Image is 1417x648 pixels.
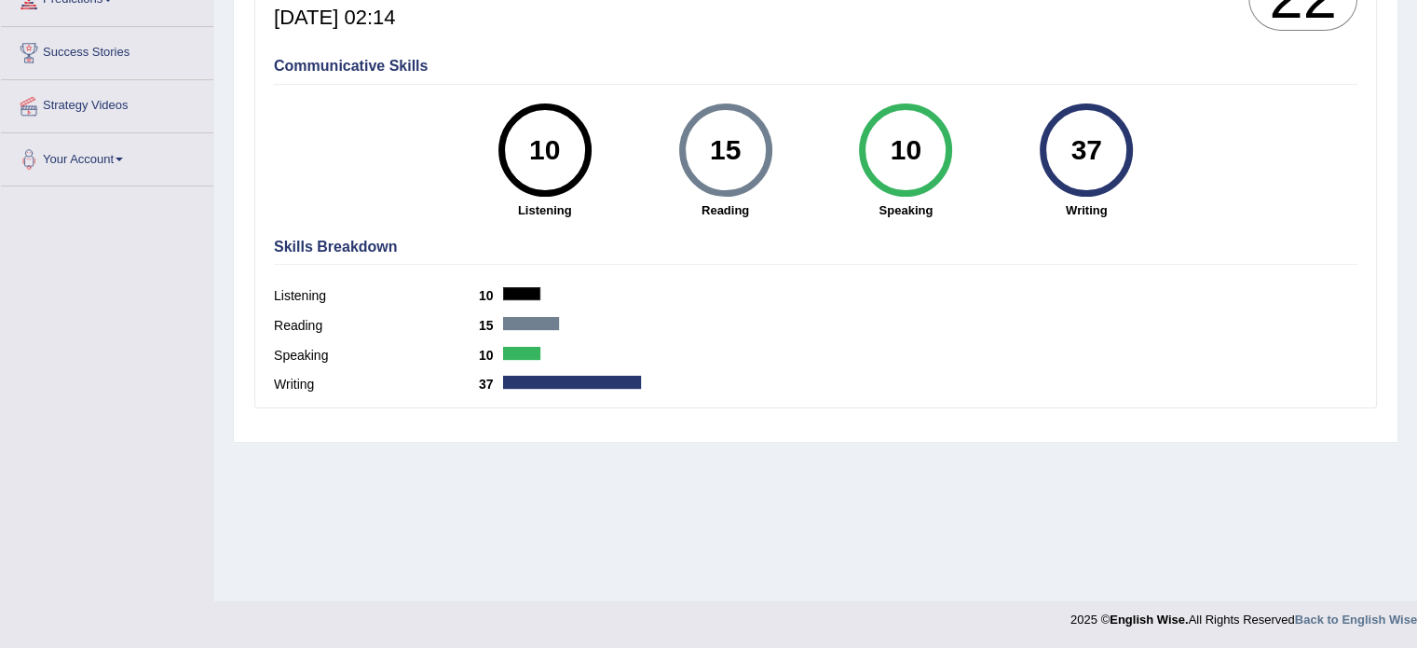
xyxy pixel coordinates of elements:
strong: Writing [1005,201,1167,219]
a: Success Stories [1,27,213,74]
div: 10 [872,111,940,189]
div: 10 [511,111,579,189]
div: 2025 © All Rights Reserved [1070,601,1417,628]
h5: [DATE] 02:14 [274,7,446,29]
label: Writing [274,375,479,394]
b: 10 [479,348,503,363]
strong: Speaking [824,201,987,219]
label: Speaking [274,346,479,365]
label: Listening [274,286,479,306]
strong: English Wise. [1110,613,1188,627]
strong: Reading [645,201,807,219]
b: 10 [479,288,503,303]
label: Reading [274,316,479,336]
h4: Skills Breakdown [274,239,1357,255]
strong: Listening [464,201,626,219]
div: 15 [691,111,759,189]
a: Strategy Videos [1,80,213,127]
div: 37 [1053,111,1121,189]
a: Back to English Wise [1295,613,1417,627]
b: 15 [479,318,503,333]
a: Your Account [1,133,213,180]
h4: Communicative Skills [274,58,1357,75]
b: 37 [479,377,503,392]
